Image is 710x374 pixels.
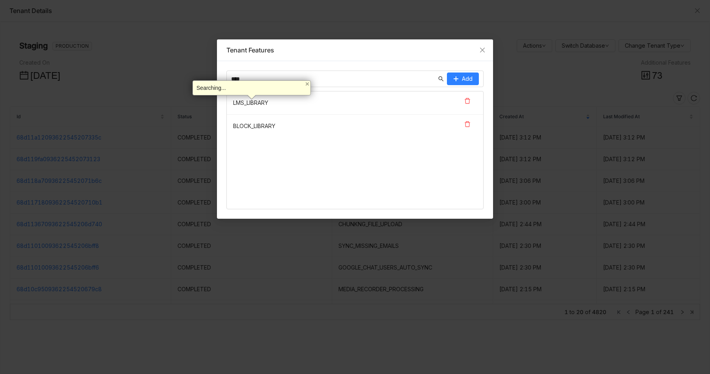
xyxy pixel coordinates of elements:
div: Tenant Features [226,46,484,54]
nz-list-item: BLOCK_LIBRARY [227,115,483,138]
button: Add [447,73,479,85]
nz-list-item: LMS_LIBRARY [227,91,483,115]
span: Add [462,74,473,83]
button: Close [472,39,493,61]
